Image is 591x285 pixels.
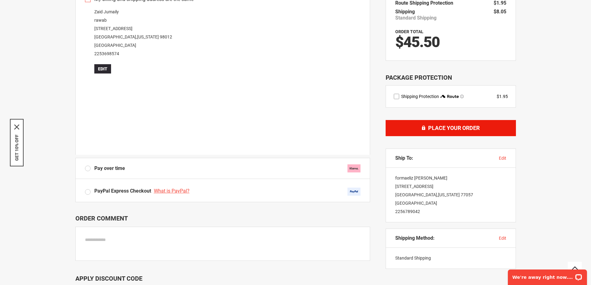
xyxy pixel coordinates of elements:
button: Place Your Order [386,120,516,136]
img: Acceptance Mark [347,188,360,196]
div: formaeliz [PERSON_NAME] [STREET_ADDRESS] [GEOGRAPHIC_DATA] , 77057 [GEOGRAPHIC_DATA] [386,168,516,222]
span: Ship To: [395,155,413,161]
span: Shipping [395,9,415,15]
span: Place Your Order [428,125,480,131]
svg: close icon [14,124,19,129]
strong: Order Total [395,29,423,34]
button: Edit [94,64,111,73]
a: 2253698574 [94,51,119,56]
div: $1.95 [497,93,508,100]
span: Learn more [460,95,464,98]
div: route shipping protection selector element [394,93,508,100]
span: edit [499,156,506,161]
button: edit [499,235,506,241]
span: What is PayPal? [154,188,190,194]
span: Standard Shipping [395,15,437,21]
span: Standard Shipping [395,256,431,261]
span: $45.50 [395,33,440,51]
button: edit [499,155,506,161]
span: edit [499,236,506,241]
div: Zaid Jumaily rawab [STREET_ADDRESS] [GEOGRAPHIC_DATA] , 98012 [GEOGRAPHIC_DATA] [85,8,360,73]
span: Apply Discount Code [75,275,142,282]
button: Close [14,124,19,129]
img: klarna.svg [347,164,360,172]
span: [US_STATE] [137,34,159,39]
button: GET 10% OFF [14,134,19,161]
div: Package Protection [386,73,516,82]
a: 2256789042 [395,209,420,214]
span: Edit [98,66,107,71]
a: What is PayPal? [154,188,191,194]
iframe: LiveChat chat widget [504,265,591,285]
span: [US_STATE] [438,192,460,197]
span: $8.05 [494,9,506,15]
p: Order Comment [75,215,370,222]
span: Shipping Protection [401,94,439,99]
span: Shipping Method: [395,235,435,241]
span: PayPal Express Checkout [94,188,151,194]
iframe: Secure payment input frame [84,75,362,155]
span: Pay over time [94,165,125,172]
